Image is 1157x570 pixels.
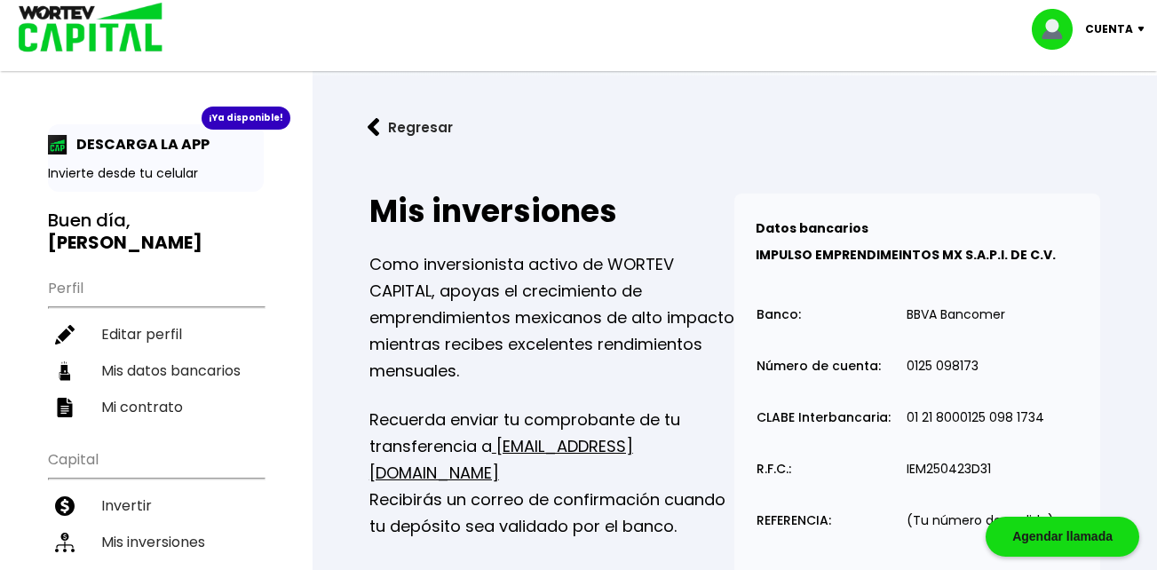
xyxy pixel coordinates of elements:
[55,533,75,552] img: inversiones-icon.6695dc30.svg
[202,107,290,130] div: ¡Ya disponible!
[48,210,264,254] h3: Buen día,
[55,496,75,516] img: invertir-icon.b3b967d7.svg
[1133,27,1157,32] img: icon-down
[757,463,791,476] p: R.F.C.:
[341,104,1129,151] a: flecha izquierdaRegresar
[48,389,264,425] a: Mi contrato
[48,135,67,154] img: app-icon
[67,133,210,155] p: DESCARGA LA APP
[55,398,75,417] img: contrato-icon.f2db500c.svg
[757,514,831,527] p: REFERENCIA:
[48,487,264,524] a: Invertir
[907,411,1044,424] p: 01 21 8000125 098 1734
[757,308,801,321] p: Banco:
[48,268,264,425] ul: Perfil
[907,308,1005,321] p: BBVA Bancomer
[341,104,479,151] button: Regresar
[55,325,75,344] img: editar-icon.952d3147.svg
[757,411,891,424] p: CLABE Interbancaria:
[48,524,264,560] a: Mis inversiones
[368,118,380,137] img: flecha izquierda
[756,246,1056,264] b: IMPULSO EMPRENDIMEINTOS MX S.A.P.I. DE C.V.
[1032,9,1085,50] img: profile-image
[48,352,264,389] a: Mis datos bancarios
[369,251,735,384] p: Como inversionista activo de WORTEV CAPITAL, apoyas el crecimiento de emprendimientos mexicanos d...
[369,194,735,229] h2: Mis inversiones
[907,360,979,373] p: 0125 098173
[369,435,633,484] a: [EMAIL_ADDRESS][DOMAIN_NAME]
[369,407,735,540] p: Recuerda enviar tu comprobante de tu transferencia a Recibirás un correo de confirmación cuando t...
[48,316,264,352] a: Editar perfil
[907,514,1054,527] p: (Tu número de pedido)
[986,517,1139,557] div: Agendar llamada
[55,361,75,381] img: datos-icon.10cf9172.svg
[907,463,991,476] p: IEM250423D31
[48,230,202,255] b: [PERSON_NAME]
[756,219,868,237] b: Datos bancarios
[757,360,881,373] p: Número de cuenta:
[1085,16,1133,43] p: Cuenta
[48,164,264,183] p: Invierte desde tu celular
